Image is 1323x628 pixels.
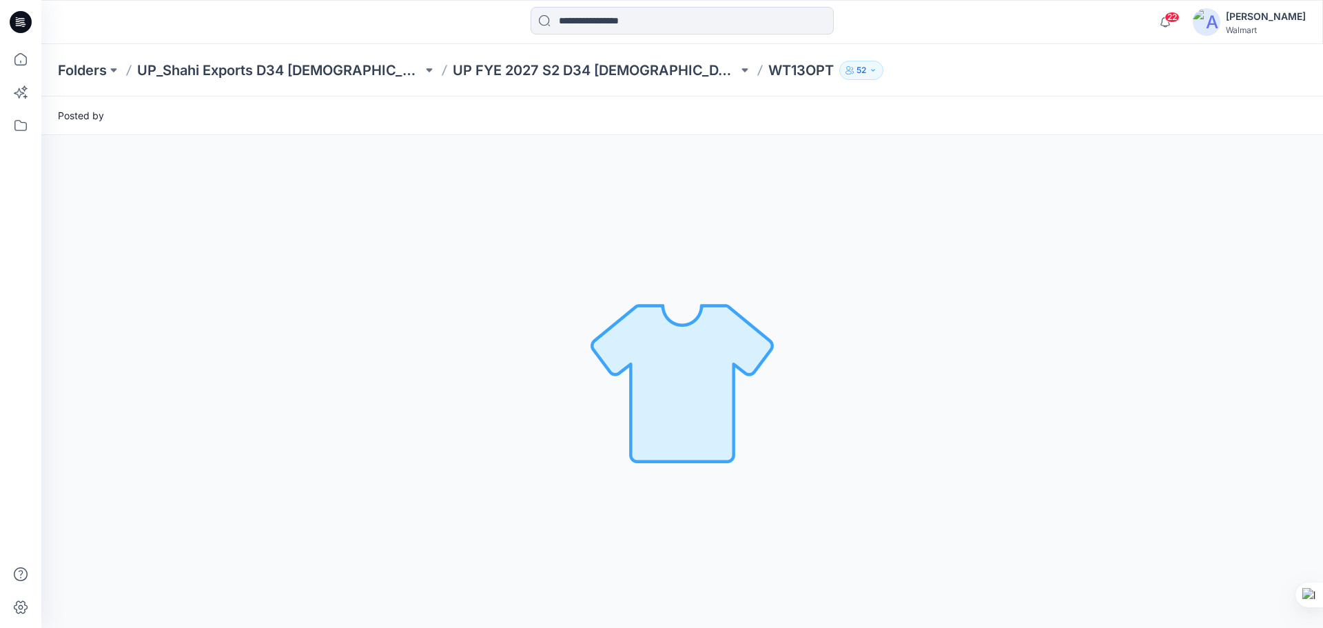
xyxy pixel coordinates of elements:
[1226,8,1306,25] div: [PERSON_NAME]
[1165,12,1180,23] span: 22
[453,61,738,80] a: UP FYE 2027 S2 D34 [DEMOGRAPHIC_DATA] Woven Tops
[586,285,779,478] img: No Outline
[768,61,834,80] p: WT13OPT
[857,63,866,78] p: 52
[58,108,104,123] span: Posted by
[839,61,883,80] button: 52
[58,61,107,80] a: Folders
[137,61,422,80] a: UP_Shahi Exports D34 [DEMOGRAPHIC_DATA] Tops
[1193,8,1220,36] img: avatar
[1226,25,1306,35] div: Walmart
